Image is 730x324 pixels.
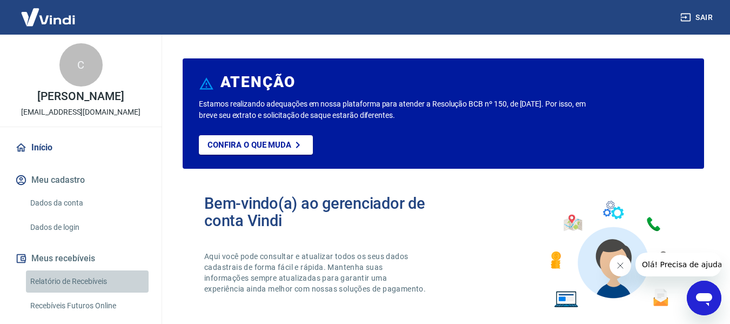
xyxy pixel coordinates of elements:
a: Recebíveis Futuros Online [26,295,149,317]
button: Sair [678,8,717,28]
a: Dados de login [26,216,149,239]
button: Meu cadastro [13,168,149,192]
button: Meus recebíveis [13,247,149,270]
span: Olá! Precisa de ajuda? [6,8,91,16]
h6: ATENÇÃO [220,77,296,88]
p: [PERSON_NAME] [37,91,124,102]
p: Estamos realizando adequações em nossa plataforma para atender a Resolução BCB nº 150, de [DATE].... [199,98,590,121]
iframe: Botão para abrir a janela de mensagens [687,281,721,315]
div: C [59,43,103,87]
p: Aqui você pode consultar e atualizar todos os seus dados cadastrais de forma fácil e rápida. Mant... [204,251,428,294]
img: Vindi [13,1,83,34]
img: Imagem de um avatar masculino com diversos icones exemplificando as funcionalidades do gerenciado... [541,195,682,314]
a: Dados da conta [26,192,149,214]
p: [EMAIL_ADDRESS][DOMAIN_NAME] [21,107,140,118]
a: Início [13,136,149,160]
a: Confira o que muda [199,135,313,155]
h2: Bem-vindo(a) ao gerenciador de conta Vindi [204,195,444,229]
a: Relatório de Recebíveis [26,270,149,293]
iframe: Mensagem da empresa [635,253,721,276]
iframe: Fechar mensagem [610,255,631,276]
p: Confira o que muda [207,140,291,150]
